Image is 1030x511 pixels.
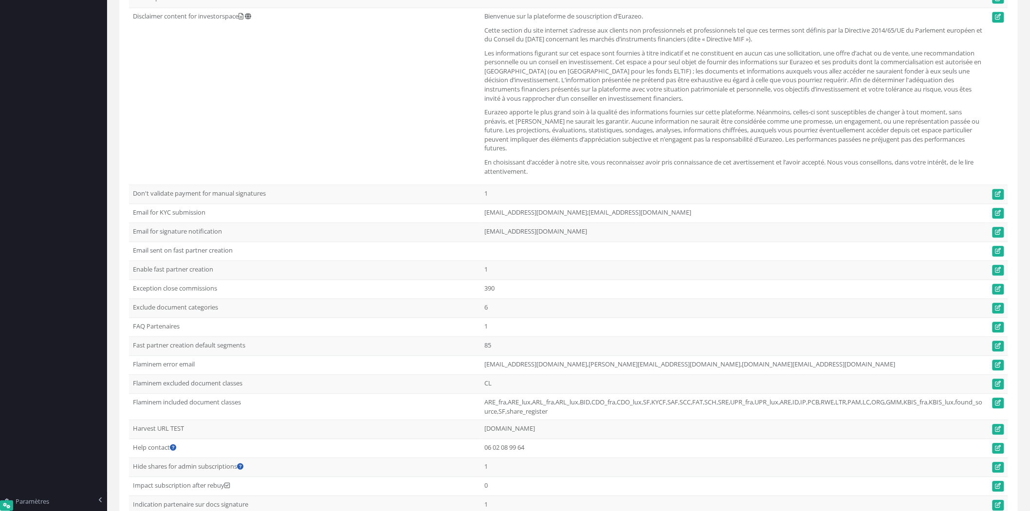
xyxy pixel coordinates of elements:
td: FAQ Partenaires [129,318,480,337]
i: Multilangue [245,14,251,20]
td: CL [480,375,989,394]
td: 6 [480,299,989,318]
td: Flaminem included document classes [129,394,480,420]
td: 1 [480,185,989,204]
td: [EMAIL_ADDRESS][DOMAIN_NAME] [480,223,989,242]
p: Cette section du site internet s’adresse aux clients non professionnels et professionnels tel que... [484,26,985,44]
td: Email sent on fast partner creation [129,242,480,261]
td: 85 [480,337,989,356]
td: Don't validate payment for manual signatures [129,185,480,204]
p: Bienvenue sur la plateforme de souscription d’Eurazeo. [484,12,985,21]
i: Booléen [224,483,230,489]
td: Impact subscription after rebuy [129,477,480,496]
td: 1 [480,261,989,280]
td: Email for KYC submission [129,204,480,223]
td: 1 [480,458,989,477]
p: En choisissant d’accéder à notre site, vous reconnaissez avoir pris connaissance de cet avertisse... [484,158,985,176]
td: 1 [480,318,989,337]
td: [DOMAIN_NAME] [480,420,989,439]
td: Harvest URL TEST [129,420,480,439]
td: 0 [480,477,989,496]
td: Fast partner creation default segments [129,337,480,356]
td: ARE_fra,ARE_lux,ARL_fra,ARL_lux,BID,CDO_fra,CDO_lux,SF,KYCF,SAF,SCC,FAT,SCH,SRE,UPR_fra,UPR_lux,A... [480,394,989,420]
span: Paramètres [16,497,49,506]
td: Exception close commissions [129,280,480,299]
i: Texte riche [239,14,243,20]
td: 06 02 08 99 64 [480,439,989,458]
td: Exclude document categories [129,299,480,318]
td: Flaminem error email [129,356,480,375]
td: Email for signature notification [129,223,480,242]
td: Enable fast partner creation [129,261,480,280]
p: Eurazeo apporte le plus grand soin à la qualité des informations fournies sur cette plateforme. N... [484,108,985,153]
td: Flaminem excluded document classes [129,375,480,394]
p: Les informations figurant sur cet espace sont fournies à titre indicatif et ne constituent en auc... [484,49,985,103]
td: Help contact [129,439,480,458]
td: Disclaimer content for investorspace [129,8,480,185]
td: 390 [480,280,989,299]
td: Hide shares for admin subscriptions [129,458,480,477]
td: [EMAIL_ADDRESS][DOMAIN_NAME],[PERSON_NAME][EMAIL_ADDRESS][DOMAIN_NAME],[DOMAIN_NAME][EMAIL_ADDRES... [480,356,989,375]
td: [EMAIL_ADDRESS][DOMAIN_NAME];[EMAIL_ADDRESS][DOMAIN_NAME] [480,204,989,223]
